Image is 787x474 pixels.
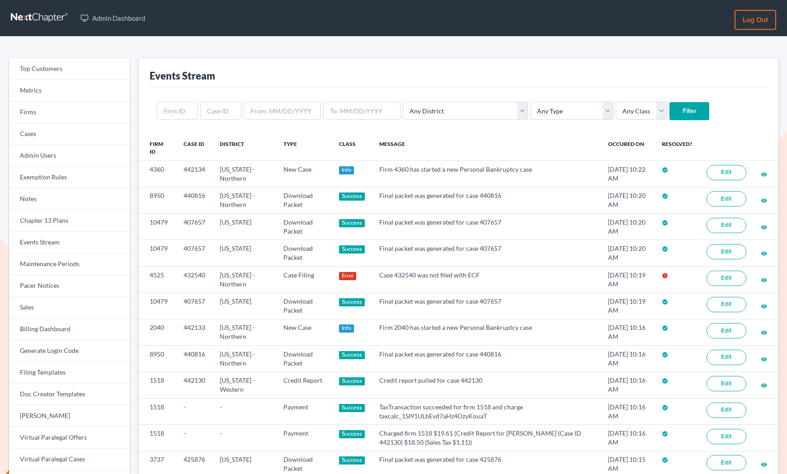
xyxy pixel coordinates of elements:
[323,102,401,120] input: To: MM/DD/YYYY
[707,244,746,259] a: Edit
[212,266,277,292] td: [US_STATE] - Northern
[9,58,130,80] a: Top Customers
[372,372,601,398] td: Credit report pulled for case 442130
[139,135,176,161] th: Firm ID
[9,102,130,123] a: Firms
[9,340,130,362] a: Generate Login Code
[761,381,767,389] a: visibility
[200,102,241,120] input: Case ID
[139,161,176,187] td: 4360
[601,187,655,213] td: [DATE] 10:20 AM
[372,319,601,345] td: Firm 2040 has started a new Personal Bankruptcy case
[761,382,767,389] i: visibility
[372,240,601,266] td: Final packet was generated for case 407657
[761,250,767,257] i: visibility
[276,240,331,266] td: Download Packet
[372,293,601,319] td: Final packet was generated for case 407657
[139,398,176,424] td: 1518
[176,319,212,345] td: 442133
[276,135,331,161] th: Type
[601,319,655,345] td: [DATE] 10:16 AM
[9,362,130,384] a: Filing Templates
[601,266,655,292] td: [DATE] 10:19 AM
[707,323,746,338] a: Edit
[601,214,655,240] td: [DATE] 10:20 AM
[339,272,357,280] div: Error
[707,191,746,206] a: Edit
[339,245,365,253] div: Success
[655,135,699,161] th: Resolved?
[139,240,176,266] td: 10479
[707,403,746,418] a: Edit
[707,455,746,470] a: Edit
[601,425,655,451] td: [DATE] 10:16 AM
[212,425,277,451] td: -
[176,187,212,213] td: 440816
[176,293,212,319] td: 407657
[761,302,767,310] a: visibility
[276,346,331,372] td: Download Packet
[761,276,767,283] a: visibility
[761,170,767,178] a: visibility
[244,102,321,120] input: From: MM/DD/YYYY
[139,187,176,213] td: 8950
[212,161,277,187] td: [US_STATE] - Northern
[339,192,365,201] div: Success
[157,102,198,120] input: Firm ID
[601,135,655,161] th: Occured On
[669,102,709,120] input: Filter
[9,405,130,427] a: [PERSON_NAME]
[9,145,130,167] a: Admin Users
[176,372,212,398] td: 442130
[212,319,277,345] td: [US_STATE] - Northern
[761,329,767,336] i: visibility
[276,266,331,292] td: Case Filing
[9,427,130,449] a: Virtual Paralegal Offers
[662,272,668,279] i: error
[707,429,746,444] a: Edit
[735,10,776,30] a: Log out
[761,171,767,178] i: visibility
[761,196,767,204] a: visibility
[139,293,176,319] td: 10479
[662,167,668,173] i: check_circle
[212,372,277,398] td: [US_STATE] - Western
[601,398,655,424] td: [DATE] 10:16 AM
[761,461,767,468] i: visibility
[212,135,277,161] th: District
[372,398,601,424] td: TaxTransaction succeeded for firm 1518 and charge taxcalc_1SI91ULbEvd7aHz4OzyKouaT
[372,425,601,451] td: Charged firm 1518 $19.61 (Credit Report for [PERSON_NAME] (Case ID 442130) $18.50 (Sales Tax $1.11))
[139,319,176,345] td: 2040
[761,328,767,336] a: visibility
[9,275,130,297] a: Pacer Notices
[339,456,365,465] div: Success
[276,319,331,345] td: New Case
[276,425,331,451] td: Payment
[761,356,767,362] i: visibility
[9,297,130,319] a: Sales
[150,69,215,82] div: Events Stream
[372,346,601,372] td: Final packet was generated for case 440816
[339,404,365,412] div: Success
[662,193,668,199] i: check_circle
[662,457,668,463] i: check_circle
[212,214,277,240] td: [US_STATE]
[662,299,668,305] i: check_circle
[9,123,130,145] a: Cases
[139,214,176,240] td: 10479
[601,372,655,398] td: [DATE] 10:16 AM
[662,378,668,384] i: check_circle
[339,351,365,359] div: Success
[76,10,150,26] a: Admin Dashboard
[9,253,130,275] a: Maintenance Periods
[176,425,212,451] td: -
[139,372,176,398] td: 1518
[176,135,212,161] th: Case ID
[761,277,767,283] i: visibility
[761,249,767,257] a: visibility
[601,293,655,319] td: [DATE] 10:19 AM
[9,210,130,232] a: Chapter 13 Plans
[339,298,365,306] div: Success
[339,324,354,333] div: Info
[332,135,372,161] th: Class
